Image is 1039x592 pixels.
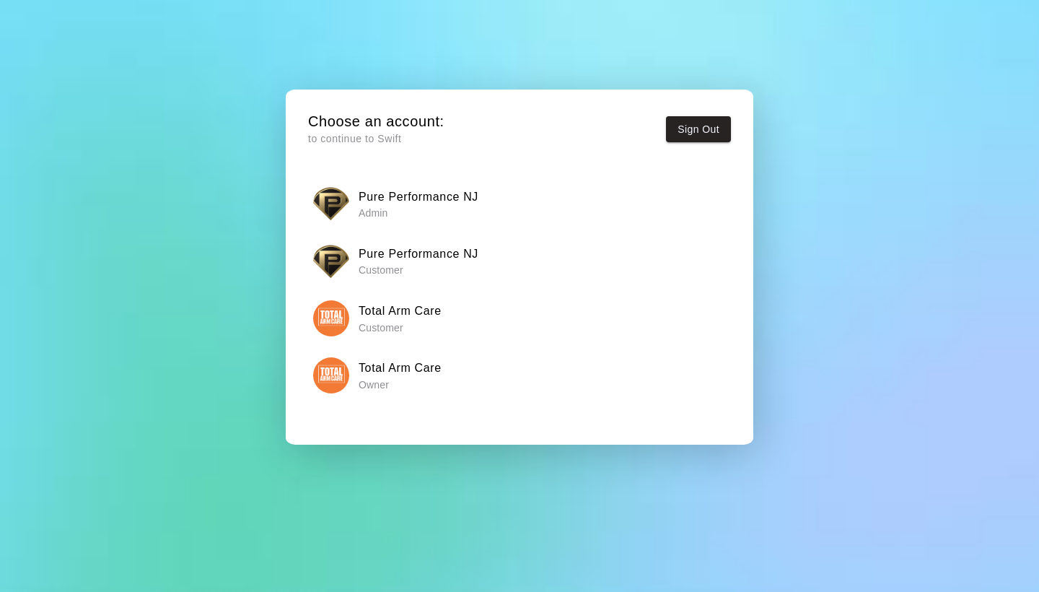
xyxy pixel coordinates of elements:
p: to continue to Swift [308,131,444,147]
p: Owner [359,378,442,392]
button: Pure Performance NJPure Performance NJ Customer [308,238,731,284]
button: Pure Performance NJPure Performance NJ Admin [308,181,731,227]
p: Customer [359,321,442,335]
img: Pure Performance NJ [313,243,349,279]
p: Customer [359,263,478,277]
h5: Choose an account: [308,112,444,131]
button: Sign Out [666,116,731,143]
button: Total Arm CareTotal Arm Care Customer [308,295,731,341]
p: Admin [359,206,478,220]
img: Pure Performance NJ [313,186,349,222]
h6: Pure Performance NJ [359,188,478,206]
img: Total Arm Care [313,357,349,393]
img: Total Arm Care [313,300,349,336]
h6: Pure Performance NJ [359,245,478,264]
button: Total Arm CareTotal Arm Care Owner [308,353,731,399]
h6: Total Arm Care [359,359,442,378]
h6: Total Arm Care [359,302,442,321]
